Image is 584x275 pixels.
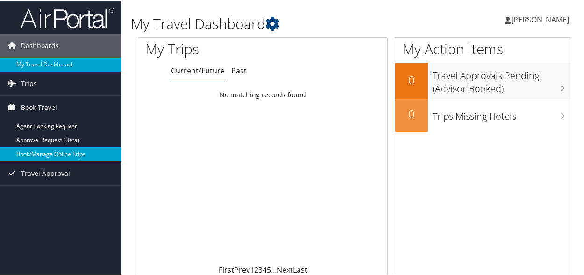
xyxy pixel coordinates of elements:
[145,38,277,58] h1: My Trips
[395,62,571,98] a: 0Travel Approvals Pending (Advisor Booked)
[433,64,571,94] h3: Travel Approvals Pending (Advisor Booked)
[395,71,428,87] h2: 0
[433,104,571,122] h3: Trips Missing Hotels
[263,264,267,274] a: 4
[258,264,263,274] a: 3
[131,13,429,33] h1: My Travel Dashboard
[277,264,293,274] a: Next
[21,71,37,94] span: Trips
[21,33,59,57] span: Dashboards
[511,14,569,24] span: [PERSON_NAME]
[505,5,578,33] a: [PERSON_NAME]
[21,95,57,118] span: Book Travel
[21,161,70,184] span: Travel Approval
[250,264,254,274] a: 1
[138,86,387,102] td: No matching records found
[254,264,258,274] a: 2
[395,38,571,58] h1: My Action Items
[395,105,428,121] h2: 0
[271,264,277,274] span: …
[171,65,225,75] a: Current/Future
[234,264,250,274] a: Prev
[21,6,114,28] img: airportal-logo.png
[231,65,247,75] a: Past
[293,264,307,274] a: Last
[395,98,571,131] a: 0Trips Missing Hotels
[267,264,271,274] a: 5
[219,264,234,274] a: First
